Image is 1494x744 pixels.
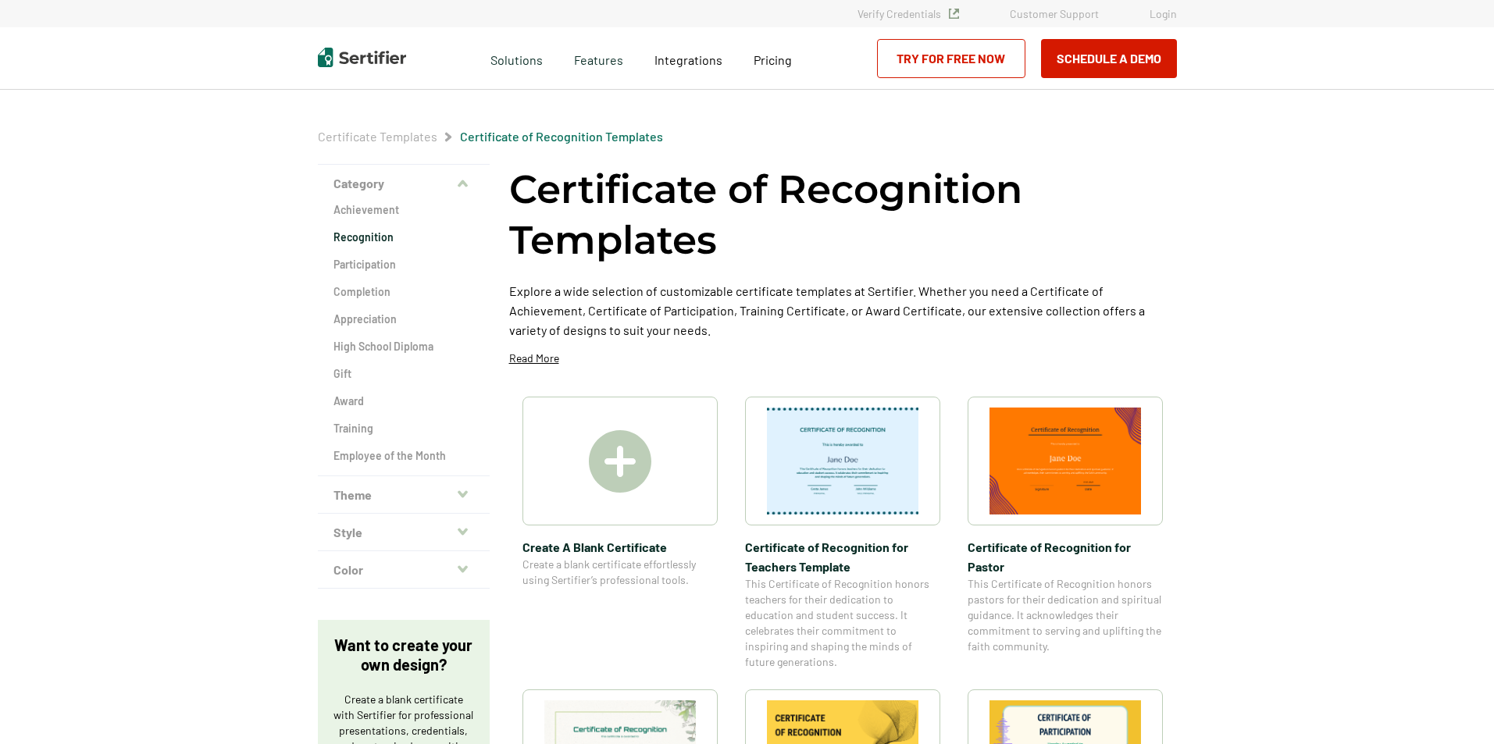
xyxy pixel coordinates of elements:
[333,448,474,464] a: Employee of the Month
[318,165,490,202] button: Category
[333,230,474,245] a: Recognition
[333,366,474,382] a: Gift
[333,311,474,327] a: Appreciation
[522,557,718,588] span: Create a blank certificate effortlessly using Sertifier’s professional tools.
[333,202,474,218] a: Achievement
[589,430,651,493] img: Create A Blank Certificate
[333,257,474,272] a: Participation
[968,397,1163,670] a: Certificate of Recognition for PastorCertificate of Recognition for PastorThis Certificate of Rec...
[877,39,1025,78] a: Try for Free Now
[858,7,959,20] a: Verify Credentials
[989,408,1141,514] img: Certificate of Recognition for Pastor
[333,421,474,436] a: Training
[460,129,663,144] a: Certificate of Recognition Templates
[333,339,474,354] a: High School Diploma
[318,514,490,551] button: Style
[333,635,474,675] p: Want to create your own design?
[754,52,792,67] span: Pricing
[509,164,1177,265] h1: Certificate of Recognition Templates
[318,476,490,514] button: Theme
[767,408,918,514] img: Certificate of Recognition for Teachers Template
[654,48,722,68] a: Integrations
[318,48,406,67] img: Sertifier | Digital Credentialing Platform
[745,537,940,576] span: Certificate of Recognition for Teachers Template
[522,537,718,557] span: Create A Blank Certificate
[754,48,792,68] a: Pricing
[318,202,490,476] div: Category
[968,537,1163,576] span: Certificate of Recognition for Pastor
[949,9,959,19] img: Verified
[490,48,543,68] span: Solutions
[318,129,663,144] div: Breadcrumb
[1150,7,1177,20] a: Login
[333,393,474,409] a: Award
[968,576,1163,654] span: This Certificate of Recognition honors pastors for their dedication and spiritual guidance. It ac...
[333,284,474,300] a: Completion
[745,397,940,670] a: Certificate of Recognition for Teachers TemplateCertificate of Recognition for Teachers TemplateT...
[509,351,559,366] p: Read More
[318,551,490,589] button: Color
[574,48,623,68] span: Features
[745,576,940,670] span: This Certificate of Recognition honors teachers for their dedication to education and student suc...
[318,129,437,144] a: Certificate Templates
[654,52,722,67] span: Integrations
[1010,7,1099,20] a: Customer Support
[509,281,1177,340] p: Explore a wide selection of customizable certificate templates at Sertifier. Whether you need a C...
